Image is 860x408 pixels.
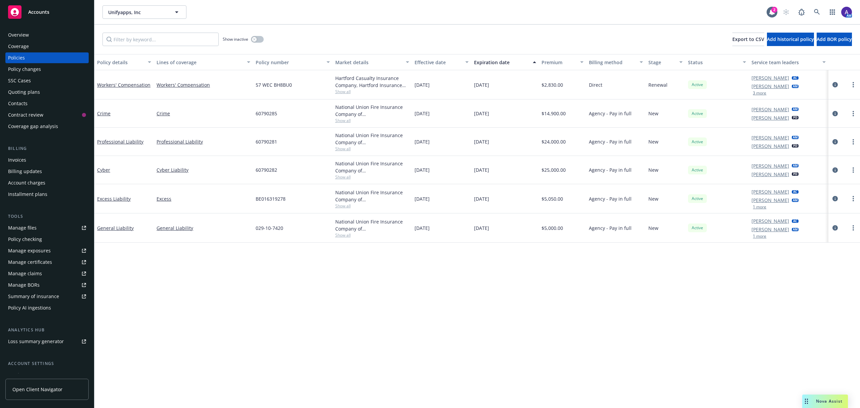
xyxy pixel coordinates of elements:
[256,110,277,117] span: 60790285
[8,336,64,347] div: Loss summary generator
[415,81,430,88] span: [DATE]
[586,54,646,70] button: Billing method
[5,327,89,333] div: Analytics hub
[8,291,59,302] div: Summary of insurance
[97,59,144,66] div: Policy details
[154,54,253,70] button: Lines of coverage
[5,360,89,367] div: Account settings
[471,54,539,70] button: Expiration date
[648,138,658,145] span: New
[335,174,409,180] span: Show all
[412,54,471,70] button: Effective date
[256,195,286,202] span: BE016319278
[8,177,45,188] div: Account charges
[648,225,658,232] span: New
[8,41,29,52] div: Coverage
[5,155,89,165] a: Invoices
[94,54,154,70] button: Policy details
[5,121,89,132] a: Coverage gap analysis
[751,114,789,121] a: [PERSON_NAME]
[753,91,766,95] button: 3 more
[157,166,250,173] a: Cyber Liability
[8,245,51,256] div: Manage exposures
[589,59,636,66] div: Billing method
[849,224,857,232] a: more
[816,398,843,404] span: Nova Assist
[8,302,51,313] div: Policy AI ingestions
[5,245,89,256] a: Manage exposures
[542,166,566,173] span: $25,000.00
[5,213,89,220] div: Tools
[5,145,89,152] div: Billing
[751,162,789,169] a: [PERSON_NAME]
[753,234,766,238] button: 1 more
[767,33,814,46] button: Add historical policy
[831,110,839,118] a: circleInformation
[732,33,764,46] button: Export to CSV
[542,110,566,117] span: $14,900.00
[5,268,89,279] a: Manage claims
[826,5,839,19] a: Switch app
[589,225,632,232] span: Agency - Pay in full
[8,110,43,120] div: Contract review
[335,232,409,238] span: Show all
[256,138,277,145] span: 60790281
[691,196,704,202] span: Active
[831,166,839,174] a: circleInformation
[751,217,789,225] a: [PERSON_NAME]
[335,118,409,123] span: Show all
[5,280,89,290] a: Manage BORs
[5,166,89,177] a: Billing updates
[831,195,839,203] a: circleInformation
[849,110,857,118] a: more
[8,121,58,132] div: Coverage gap analysis
[8,64,41,75] div: Policy changes
[841,7,852,17] img: photo
[157,138,250,145] a: Professional Liability
[749,54,828,70] button: Service team leaders
[751,226,789,233] a: [PERSON_NAME]
[97,225,134,231] a: General Liability
[810,5,824,19] a: Search
[5,222,89,233] a: Manage files
[802,395,811,408] div: Drag to move
[335,89,409,94] span: Show all
[648,195,658,202] span: New
[335,146,409,152] span: Show all
[335,189,409,203] div: National Union Fire Insurance Company of [GEOGRAPHIC_DATA], [GEOGRAPHIC_DATA], AIG
[5,370,89,380] a: Service team
[751,59,818,66] div: Service team leaders
[5,52,89,63] a: Policies
[415,59,461,66] div: Effective date
[157,81,250,88] a: Workers' Compensation
[256,225,283,232] span: 029-10-7420
[751,134,789,141] a: [PERSON_NAME]
[691,139,704,145] span: Active
[5,177,89,188] a: Account charges
[8,189,47,200] div: Installment plans
[539,54,587,70] button: Premium
[753,205,766,209] button: 1 more
[751,142,789,150] a: [PERSON_NAME]
[8,268,42,279] div: Manage claims
[415,225,430,232] span: [DATE]
[802,395,848,408] button: Nova Assist
[12,386,62,393] span: Open Client Navigator
[157,59,243,66] div: Lines of coverage
[732,36,764,42] span: Export to CSV
[5,30,89,40] a: Overview
[771,6,777,12] div: 2
[102,5,186,19] button: Unifyapps, Inc
[8,155,26,165] div: Invoices
[751,74,789,81] a: [PERSON_NAME]
[97,167,110,173] a: Cyber
[97,110,111,117] a: Crime
[648,59,675,66] div: Stage
[8,98,28,109] div: Contacts
[474,138,489,145] span: [DATE]
[474,166,489,173] span: [DATE]
[157,225,250,232] a: General Liability
[256,166,277,173] span: 60790282
[831,138,839,146] a: circleInformation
